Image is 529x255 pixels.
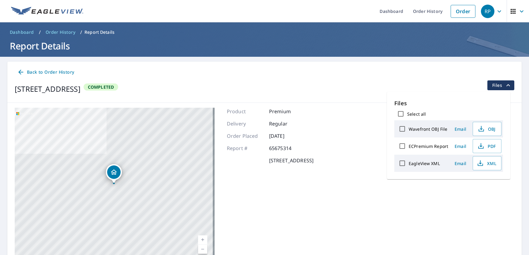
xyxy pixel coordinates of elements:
[409,126,447,132] label: Wavefront OBJ File
[227,145,264,152] p: Report #
[7,40,522,52] h1: Report Details
[473,122,501,136] button: OBJ
[269,120,306,127] p: Regular
[15,67,77,78] a: Back to Order History
[39,29,41,36] li: /
[198,245,207,254] a: Current Level 17, Zoom Out
[453,143,468,149] span: Email
[477,125,496,133] span: OBJ
[407,111,426,117] label: Select all
[394,99,503,107] p: Files
[15,83,81,95] div: [STREET_ADDRESS]
[198,235,207,245] a: Current Level 17, Zoom In
[451,5,475,18] a: Order
[80,29,82,36] li: /
[451,159,470,168] button: Email
[409,160,440,166] label: EagleView XML
[477,142,496,150] span: PDF
[227,108,264,115] p: Product
[473,156,501,170] button: XML
[11,7,83,16] img: EV Logo
[227,132,264,140] p: Order Placed
[451,141,470,151] button: Email
[451,124,470,134] button: Email
[487,80,514,90] button: filesDropdownBtn-65675314
[10,29,34,35] span: Dashboard
[84,84,118,90] span: Completed
[7,27,522,37] nav: breadcrumb
[473,139,501,153] button: PDF
[106,164,122,183] div: Dropped pin, building 1, Residential property, 40 SW 89th Ave Portland, OR 97225
[453,126,468,132] span: Email
[409,143,448,149] label: ECPremium Report
[453,160,468,166] span: Email
[477,160,496,167] span: XML
[269,108,306,115] p: Premium
[269,157,313,164] p: [STREET_ADDRESS]
[269,145,306,152] p: 65675314
[84,29,114,35] p: Report Details
[7,27,36,37] a: Dashboard
[481,5,494,18] div: RP
[46,29,75,35] span: Order History
[17,68,74,76] span: Back to Order History
[492,82,512,89] span: Files
[269,132,306,140] p: [DATE]
[227,120,264,127] p: Delivery
[43,27,78,37] a: Order History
